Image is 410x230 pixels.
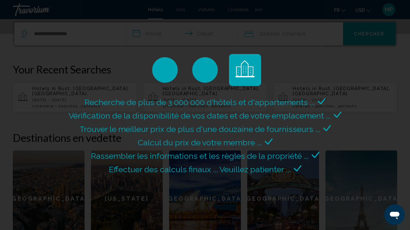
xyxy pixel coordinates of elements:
iframe: Bouton de lancement de la fenêtre de messagerie [384,204,405,225]
span: Trouver le meilleur prix de plus d'une douzaine de fournisseurs ... [79,124,320,134]
span: Calcul du prix de votre membre ... [138,138,262,147]
span: Vérification de la disponibilité de vos dates et de votre emplacement ... [69,111,331,120]
span: Rassembler les informations et les règles de la propriété ... [91,151,308,161]
span: Recherche de plus de 3 000 000 d'hôtels et d'appartements ... [85,97,315,107]
span: Effectuer des calculs finaux ... Veuillez patienter ... [109,165,291,174]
